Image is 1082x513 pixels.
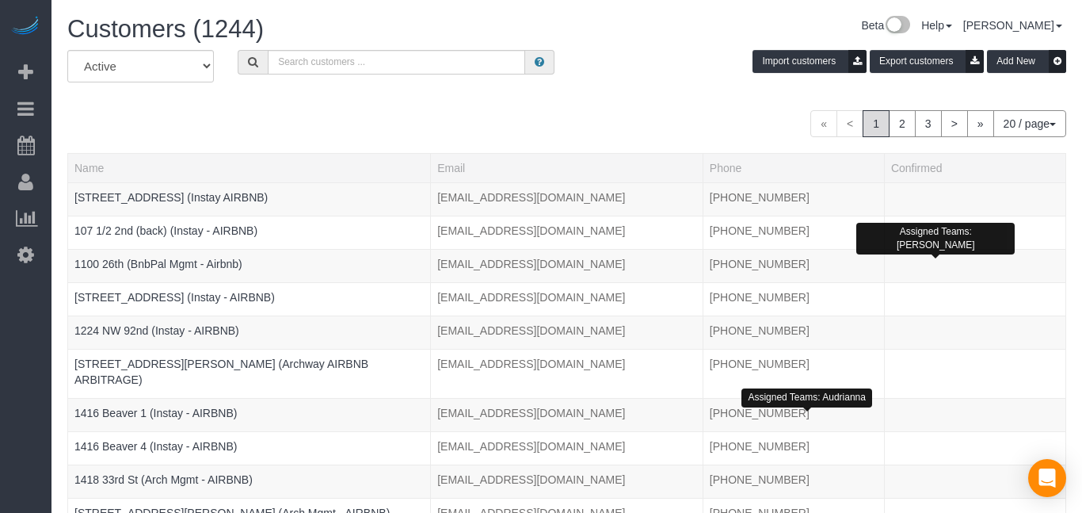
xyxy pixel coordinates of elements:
[703,249,884,282] td: Phone
[74,205,424,209] div: Tags
[741,389,872,407] div: Assigned Teams: Audrianna
[68,349,431,398] td: Name
[870,50,984,73] button: Export customers
[74,258,242,270] a: 1100 26th (BnbPal Mgmt - Airbnb)
[1028,459,1066,497] div: Open Intercom Messenger
[431,182,703,216] td: Email
[74,305,424,309] div: Tags
[431,398,703,431] td: Email
[889,110,916,137] a: 2
[68,249,431,282] td: Name
[703,465,884,498] td: Phone
[431,316,703,349] td: Email
[68,216,431,249] td: Name
[861,19,910,32] a: Beta
[74,421,424,425] div: Tags
[431,249,703,282] td: Email
[74,239,424,243] div: Tags
[431,282,703,316] td: Email
[74,454,424,458] div: Tags
[703,216,884,249] td: Phone
[752,50,867,73] button: Import customers
[884,153,1065,182] th: Confirmed
[863,110,890,137] span: 1
[431,216,703,249] td: Email
[268,50,525,75] input: Search customers ...
[74,339,424,343] div: Tags
[856,223,1015,255] div: Assigned Teams: [PERSON_NAME]
[884,431,1065,465] td: Confirmed
[10,16,41,38] img: Automaid Logo
[74,324,239,337] a: 1224 NW 92nd (Instay - AIRBNB)
[74,224,257,237] a: 107 1/2 2nd (back) (Instay - AIRBNB)
[68,431,431,465] td: Name
[703,349,884,398] td: Phone
[74,358,368,386] a: [STREET_ADDRESS][PERSON_NAME] (Archway AIRBNB ARBITRAGE)
[74,272,424,276] div: Tags
[987,50,1066,73] button: Add New
[431,153,703,182] th: Email
[703,182,884,216] td: Phone
[967,110,994,137] a: »
[884,182,1065,216] td: Confirmed
[810,110,1066,137] nav: Pagination navigation
[68,398,431,431] td: Name
[884,249,1065,282] td: Confirmed
[74,488,424,492] div: Tags
[884,316,1065,349] td: Confirmed
[74,440,237,453] a: 1416 Beaver 4 (Instay - AIRBNB)
[993,110,1066,137] button: 20 / page
[703,398,884,431] td: Phone
[68,182,431,216] td: Name
[68,153,431,182] th: Name
[941,110,968,137] a: >
[74,473,253,486] a: 1418 33rd St (Arch Mgmt - AIRBNB)
[74,291,275,304] a: [STREET_ADDRESS] (Instay - AIRBNB)
[74,407,237,419] a: 1416 Beaver 1 (Instay - AIRBNB)
[836,110,863,137] span: <
[884,216,1065,249] td: Confirmed
[810,110,837,137] span: «
[963,19,1062,32] a: [PERSON_NAME]
[703,316,884,349] td: Phone
[74,388,424,392] div: Tags
[921,19,952,32] a: Help
[703,431,884,465] td: Phone
[884,16,910,36] img: New interface
[431,349,703,398] td: Email
[74,191,268,204] a: [STREET_ADDRESS] (Instay AIRBNB)
[431,431,703,465] td: Email
[884,465,1065,498] td: Confirmed
[67,15,264,43] span: Customers (1244)
[884,282,1065,316] td: Confirmed
[884,398,1065,431] td: Confirmed
[915,110,942,137] a: 3
[68,465,431,498] td: Name
[884,349,1065,398] td: Confirmed
[703,153,884,182] th: Phone
[68,316,431,349] td: Name
[68,282,431,316] td: Name
[431,465,703,498] td: Email
[703,282,884,316] td: Phone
